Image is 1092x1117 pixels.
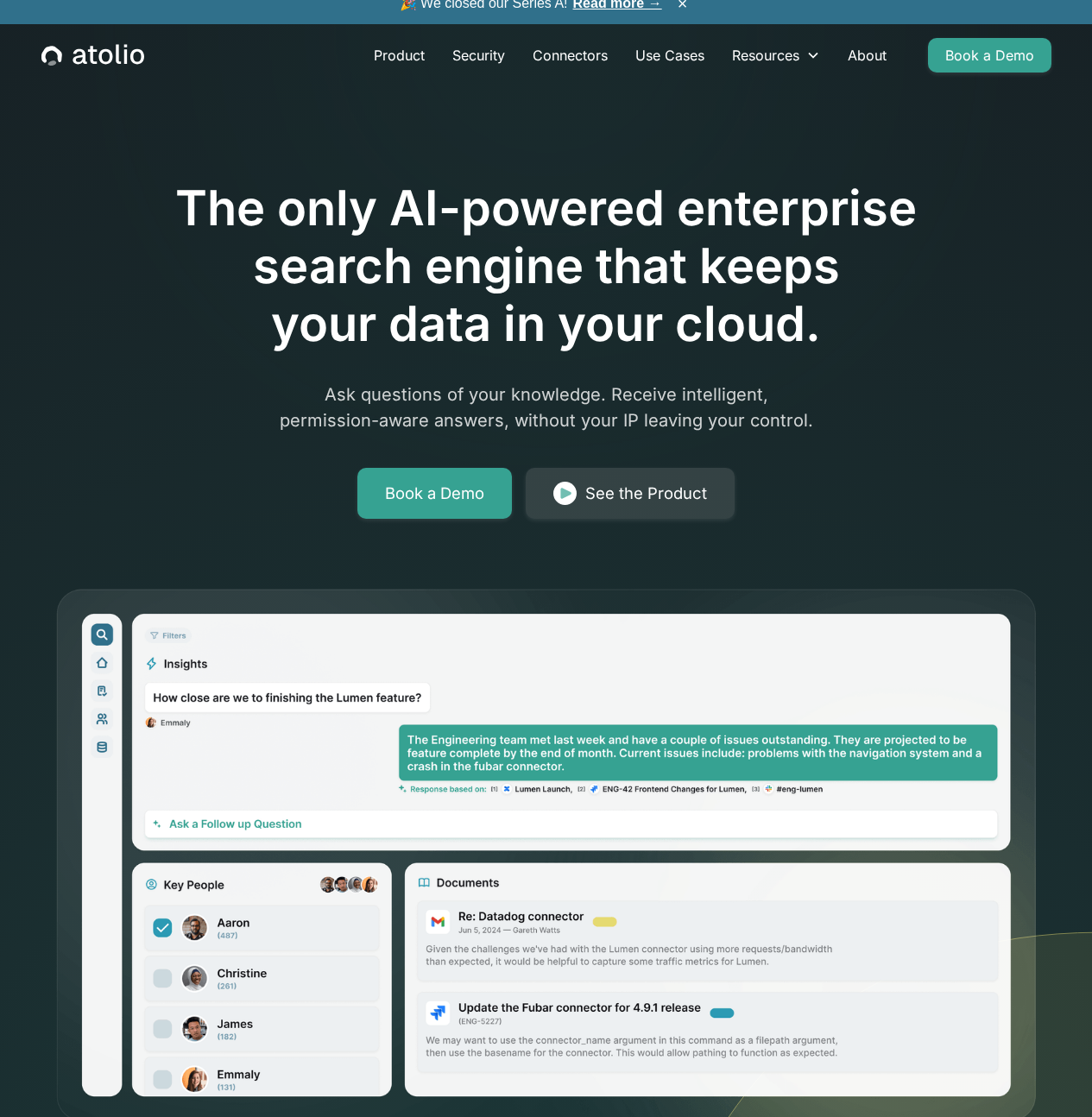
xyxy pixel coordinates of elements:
[439,38,519,73] a: Security
[41,44,144,66] a: home
[357,468,512,520] a: Book a Demo
[526,468,735,520] a: See the Product
[834,38,900,73] a: About
[585,482,707,506] div: See the Product
[928,38,1051,73] a: Book a Demo
[732,45,799,66] div: Resources
[360,38,439,73] a: Product
[519,38,622,73] a: Connectors
[104,180,988,354] h1: The only AI-powered enterprise search engine that keeps your data in your cloud.
[718,38,834,73] div: Resources
[622,38,718,73] a: Use Cases
[215,382,878,433] p: Ask questions of your knowledge. Receive intelligent, permission-aware answers, without your IP l...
